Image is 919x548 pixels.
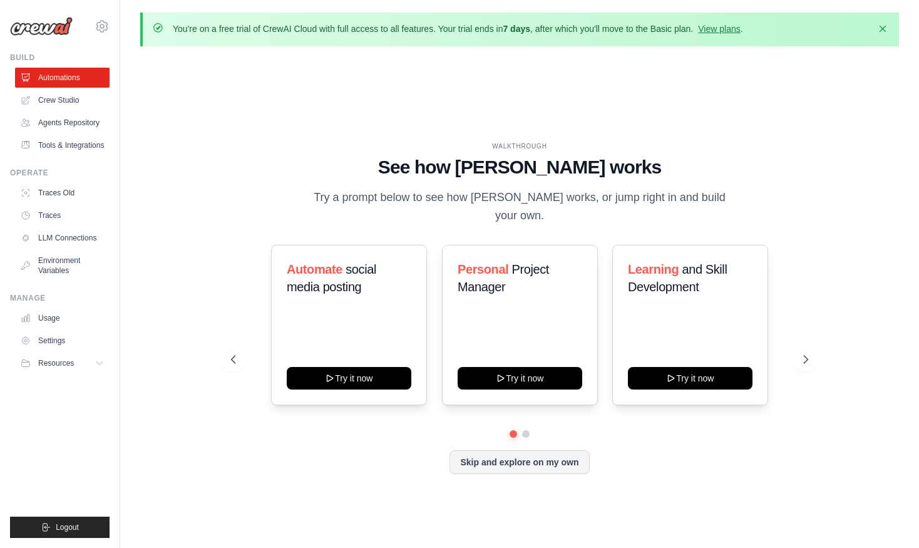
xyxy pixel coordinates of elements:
[15,228,110,248] a: LLM Connections
[15,68,110,88] a: Automations
[628,367,752,390] button: Try it now
[458,262,508,276] span: Personal
[10,168,110,178] div: Operate
[698,24,740,34] a: View plans
[10,293,110,303] div: Manage
[458,262,549,294] span: Project Manager
[503,24,530,34] strong: 7 days
[287,367,411,390] button: Try it now
[10,53,110,63] div: Build
[15,90,110,110] a: Crew Studio
[231,142,808,151] div: WALKTHROUGH
[458,367,582,390] button: Try it now
[15,353,110,373] button: Resources
[309,189,730,225] p: Try a prompt below to see how [PERSON_NAME] works, or jump right in and build your own.
[38,358,74,368] span: Resources
[15,205,110,225] a: Traces
[287,262,342,276] span: Automate
[15,331,110,351] a: Settings
[15,308,110,328] a: Usage
[10,517,110,538] button: Logout
[15,113,110,133] a: Agents Repository
[15,135,110,155] a: Tools & Integrations
[173,23,743,35] p: You're on a free trial of CrewAI Cloud with full access to all features. Your trial ends in , aft...
[449,450,589,474] button: Skip and explore on my own
[231,156,808,178] h1: See how [PERSON_NAME] works
[56,522,79,532] span: Logout
[628,262,679,276] span: Learning
[15,183,110,203] a: Traces Old
[10,17,73,36] img: Logo
[15,251,110,281] a: Environment Variables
